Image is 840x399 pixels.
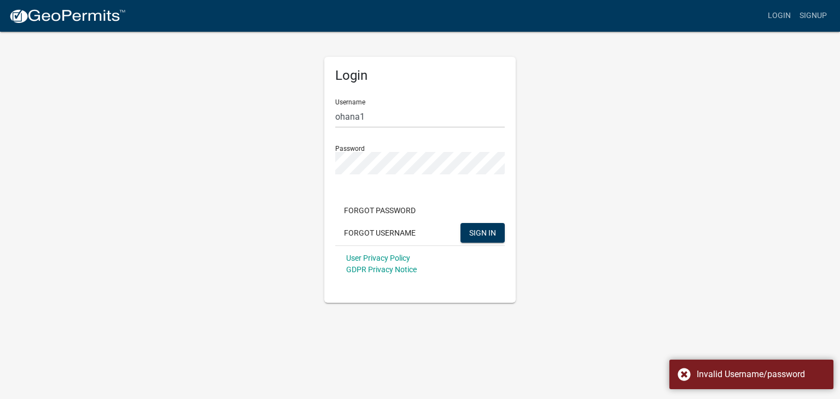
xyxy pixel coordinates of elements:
a: GDPR Privacy Notice [346,265,417,274]
a: Signup [795,5,831,26]
div: Invalid Username/password [697,368,825,381]
h5: Login [335,68,505,84]
button: SIGN IN [460,223,505,243]
span: SIGN IN [469,228,496,237]
button: Forgot Username [335,223,424,243]
button: Forgot Password [335,201,424,220]
a: Login [763,5,795,26]
a: User Privacy Policy [346,254,410,262]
